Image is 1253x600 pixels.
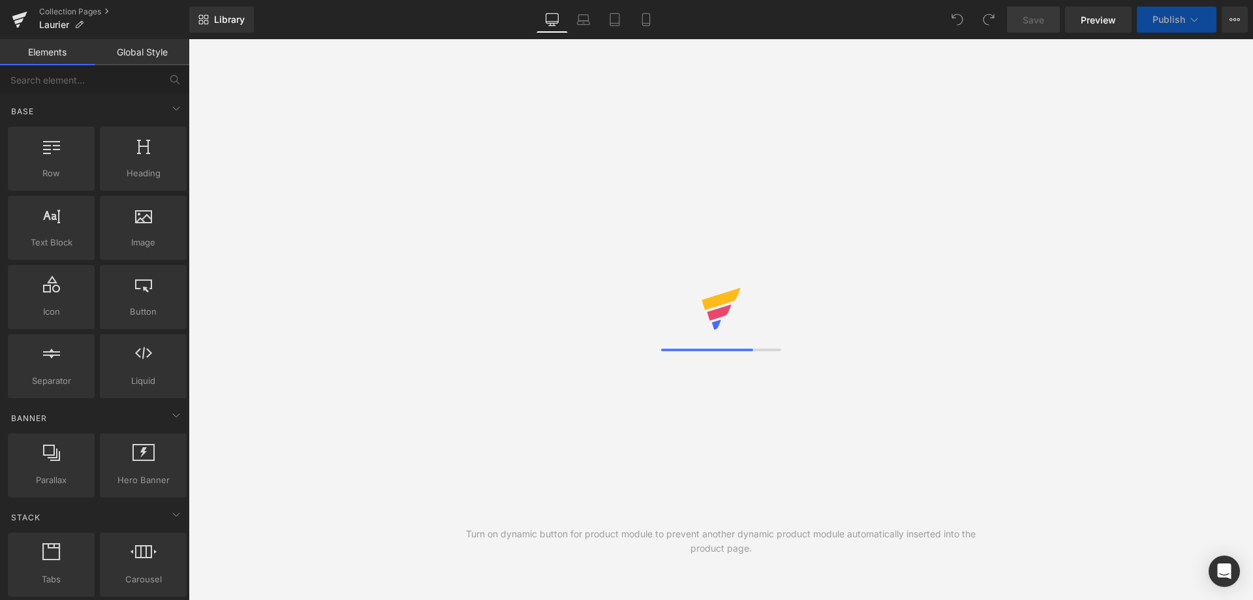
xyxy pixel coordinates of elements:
span: Text Block [12,236,91,249]
span: Heading [104,166,183,180]
a: Laptop [568,7,599,33]
span: Publish [1152,14,1185,25]
span: Preview [1081,13,1116,27]
a: Desktop [536,7,568,33]
span: Hero Banner [104,473,183,487]
div: Open Intercom Messenger [1209,556,1240,587]
a: Preview [1065,7,1132,33]
span: Image [104,236,183,249]
span: Library [214,14,245,25]
a: Mobile [630,7,662,33]
a: Global Style [95,39,189,65]
button: More [1222,7,1248,33]
span: Parallax [12,473,91,487]
span: Liquid [104,374,183,388]
span: Carousel [104,573,183,586]
span: Icon [12,305,91,319]
span: Button [104,305,183,319]
span: Base [10,105,35,118]
span: Stack [10,511,42,524]
button: Publish [1137,7,1216,33]
div: Turn on dynamic button for product module to prevent another dynamic product module automatically... [455,527,987,556]
a: New Library [189,7,254,33]
span: Banner [10,412,48,424]
button: Redo [976,7,1002,33]
span: Separator [12,374,91,388]
a: Tablet [599,7,630,33]
span: Row [12,166,91,180]
button: Undo [944,7,970,33]
a: Collection Pages [39,7,189,17]
span: Tabs [12,573,91,586]
span: Laurier [39,20,69,30]
span: Save [1023,13,1044,27]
